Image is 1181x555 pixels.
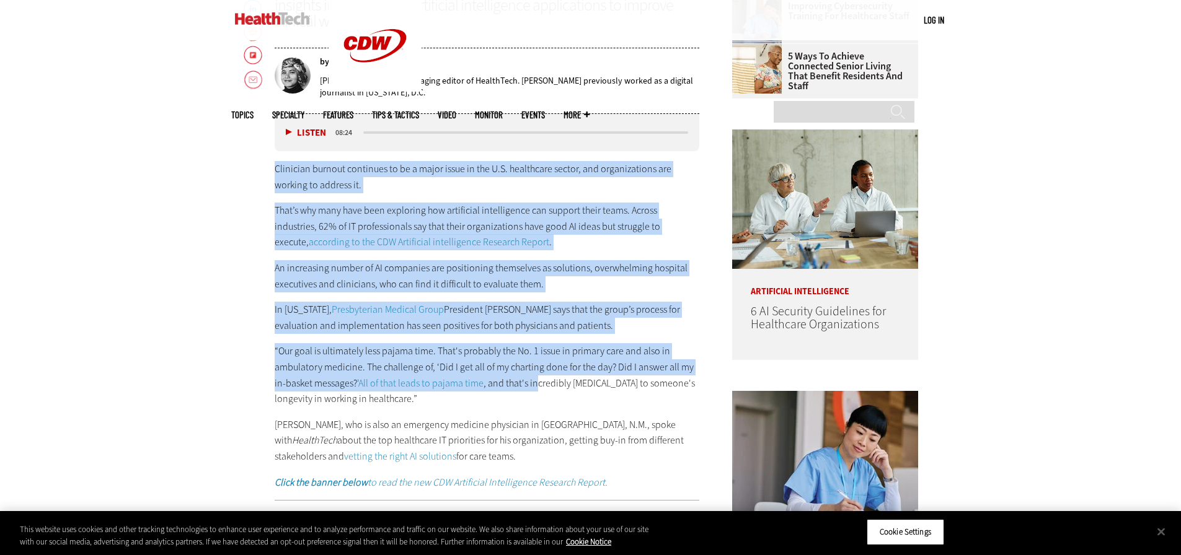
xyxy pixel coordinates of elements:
img: Doctors meeting in the office [732,129,918,269]
span: Topics [231,110,254,120]
a: Video [438,110,456,120]
a: Presbyterian Medical Group [332,303,444,316]
em: HealthTech [292,434,337,447]
button: Cookie Settings [867,519,944,545]
a: MonITor [475,110,503,120]
a: CDW [329,82,422,95]
button: Close [1148,518,1175,545]
a: Tips & Tactics [372,110,419,120]
a: 6 AI Security Guidelines for Healthcare Organizations [751,303,886,333]
em: to read the new CDW Artificial Intelligence Research Report. [275,476,608,489]
div: User menu [924,14,944,27]
div: This website uses cookies and other tracking technologies to enhance user experience and to analy... [20,523,650,548]
button: Listen [286,128,326,138]
a: Click the banner belowto read the new CDW Artificial Intelligence Research Report. [275,476,608,489]
a: Events [521,110,545,120]
a: according to the CDW Artificial intelligence Research Report [309,235,549,248]
img: Home [235,12,310,25]
p: [PERSON_NAME], who is also an emergency medicine physician in [GEOGRAPHIC_DATA], N.M., spoke with... [275,417,700,465]
a: All of that leads to pajama time [358,377,484,390]
strong: Click the banner below [275,476,368,489]
p: In [US_STATE], President [PERSON_NAME] says that the group’s process for evaluation and implement... [275,302,700,333]
p: “Our goal is ultimately less pajama time. That's probably the No. 1 issue in primary care and als... [275,343,700,406]
img: nurse studying on computer [732,391,918,530]
span: Specialty [272,110,304,120]
p: Artificial Intelligence [732,269,918,296]
a: More information about your privacy [566,536,611,547]
p: An increasing number of AI companies are positioning themselves as solutions, overwhelming hospit... [275,260,700,292]
a: vetting the right AI solutions [344,450,456,463]
span: More [564,110,590,120]
p: That’s why many have been exploring how artificial intelligence can support their teams. Across i... [275,203,700,250]
p: Clinician burnout continues to be a major issue in the U.S. healthcare sector, and organizations ... [275,161,700,193]
a: Log in [924,14,944,25]
a: Features [323,110,353,120]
